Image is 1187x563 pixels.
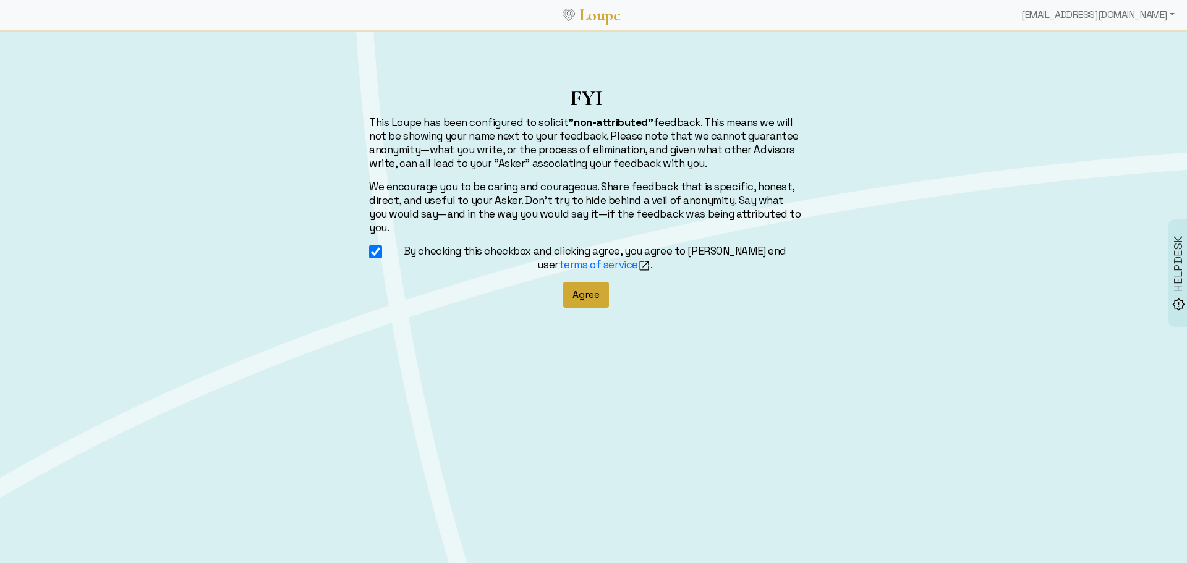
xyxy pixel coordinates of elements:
a: terms of serviceFFFF [559,258,650,271]
h1: FYI [369,85,803,111]
a: Loupe [575,4,624,27]
strong: "non-attributed" [568,116,653,129]
img: FFFF [638,260,650,272]
label: By checking this checkbox and clicking agree, you agree to [PERSON_NAME] end user . [387,244,803,272]
img: Loupe Logo [563,9,575,21]
p: We encourage you to be caring and courageous. Share feedback that is specific, honest, direct, an... [369,180,803,234]
div: [EMAIL_ADDRESS][DOMAIN_NAME] [1016,2,1180,27]
img: brightness_alert_FILL0_wght500_GRAD0_ops.svg [1172,297,1185,310]
button: Agree [563,282,609,308]
p: This Loupe has been configured to solicit feedback. This means we will not be showing your name n... [369,116,803,170]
